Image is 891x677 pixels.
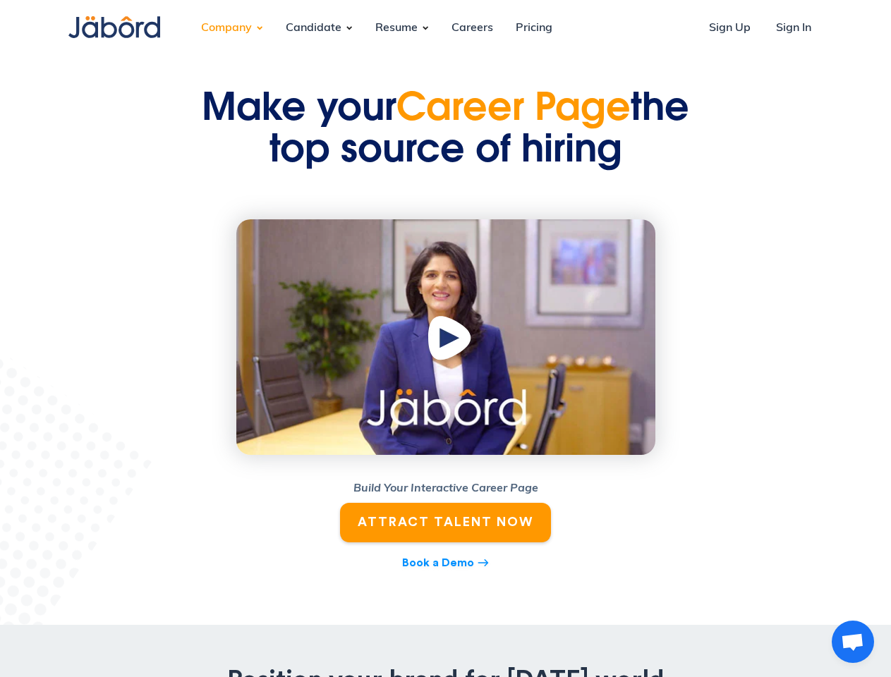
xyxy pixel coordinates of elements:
[504,9,564,47] a: Pricing
[68,16,160,38] img: Jabord Candidate
[477,554,490,573] div: east
[340,503,551,542] a: ATTRACT TALENT NOW
[402,554,474,571] div: Book a Demo
[340,554,551,573] a: Book a Demoeast
[396,92,631,130] span: Career Page
[358,516,533,528] strong: ATTRACT TALENT NOW
[236,219,655,456] img: Company Career Page
[236,219,655,456] a: open lightbox
[364,9,429,47] div: Resume
[190,9,263,47] div: Company
[698,9,762,47] a: Sign Up
[199,90,693,174] h1: Make your the top source of hiring
[425,314,478,369] img: Play Button
[440,9,504,47] a: Careers
[274,9,353,47] div: Candidate
[353,483,538,494] strong: Build Your Interactive Career Page
[832,621,874,663] a: Open chat
[765,9,823,47] a: Sign In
